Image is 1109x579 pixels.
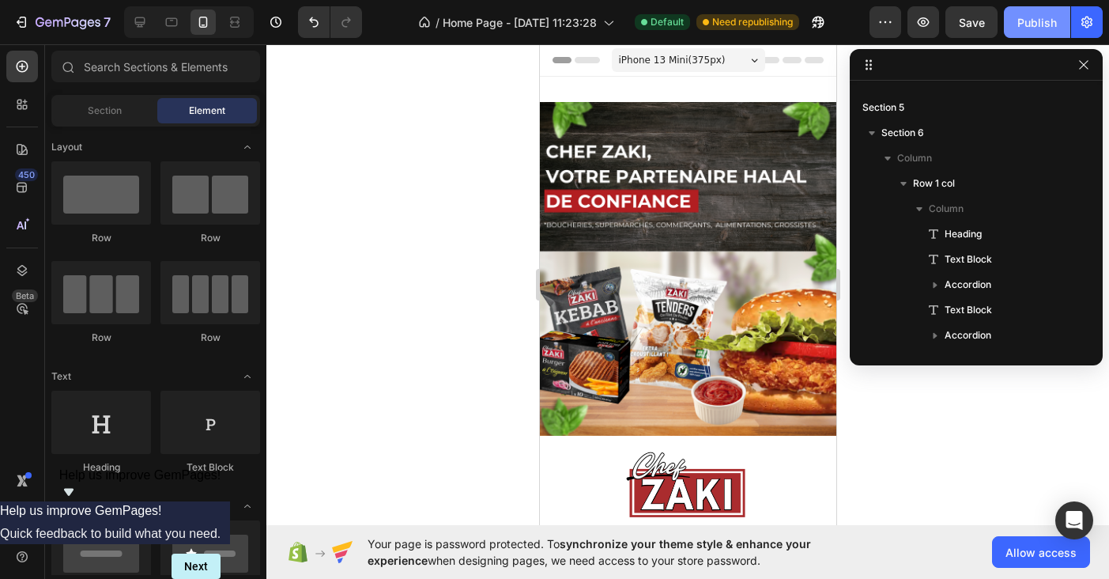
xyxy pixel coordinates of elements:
div: Publish [1017,14,1057,31]
span: Section 6 [881,125,924,141]
div: Row [160,331,260,345]
span: Element [189,104,225,118]
div: Heading [51,460,151,475]
iframe: Design area [540,44,836,525]
div: 450 [15,168,38,181]
div: Text Block [160,460,260,475]
div: Beta [12,289,38,302]
span: Toggle open [235,364,260,389]
span: Help us improve GemPages! [59,468,221,482]
span: Toggle open [235,494,260,519]
span: Accordion [945,327,991,343]
span: Accordion [945,277,991,293]
span: Section [88,104,122,118]
button: Allow access [992,536,1090,568]
span: Need republishing [712,15,793,29]
button: Publish [1004,6,1070,38]
span: Text [51,369,71,384]
span: Heading [945,226,982,242]
span: / [436,14,439,31]
span: Section 5 [862,100,904,115]
span: Default [651,15,684,29]
div: Row [51,331,151,345]
div: Row [160,231,260,245]
div: Open Intercom Messenger [1055,501,1093,539]
span: Text Block [945,252,992,267]
input: Search Sections & Elements [51,51,260,82]
span: Column [897,150,932,166]
span: Your page is password protected. To when designing pages, we need access to your store password. [368,535,873,569]
span: synchronize your theme style & enhance your experience [368,537,811,567]
button: 7 [6,6,118,38]
span: Toggle open [235,134,260,160]
p: 7 [104,13,111,32]
span: Text Block [945,302,992,318]
div: Row [51,231,151,245]
button: Show survey - Help us improve GemPages! [59,468,221,501]
span: Home Page - [DATE] 11:23:28 [443,14,597,31]
span: Column [929,201,964,217]
span: Allow access [1005,544,1077,561]
div: Undo/Redo [298,6,362,38]
span: Layout [51,140,82,154]
span: Save [959,16,985,29]
button: Save [945,6,998,38]
span: Row 1 col [913,176,955,191]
